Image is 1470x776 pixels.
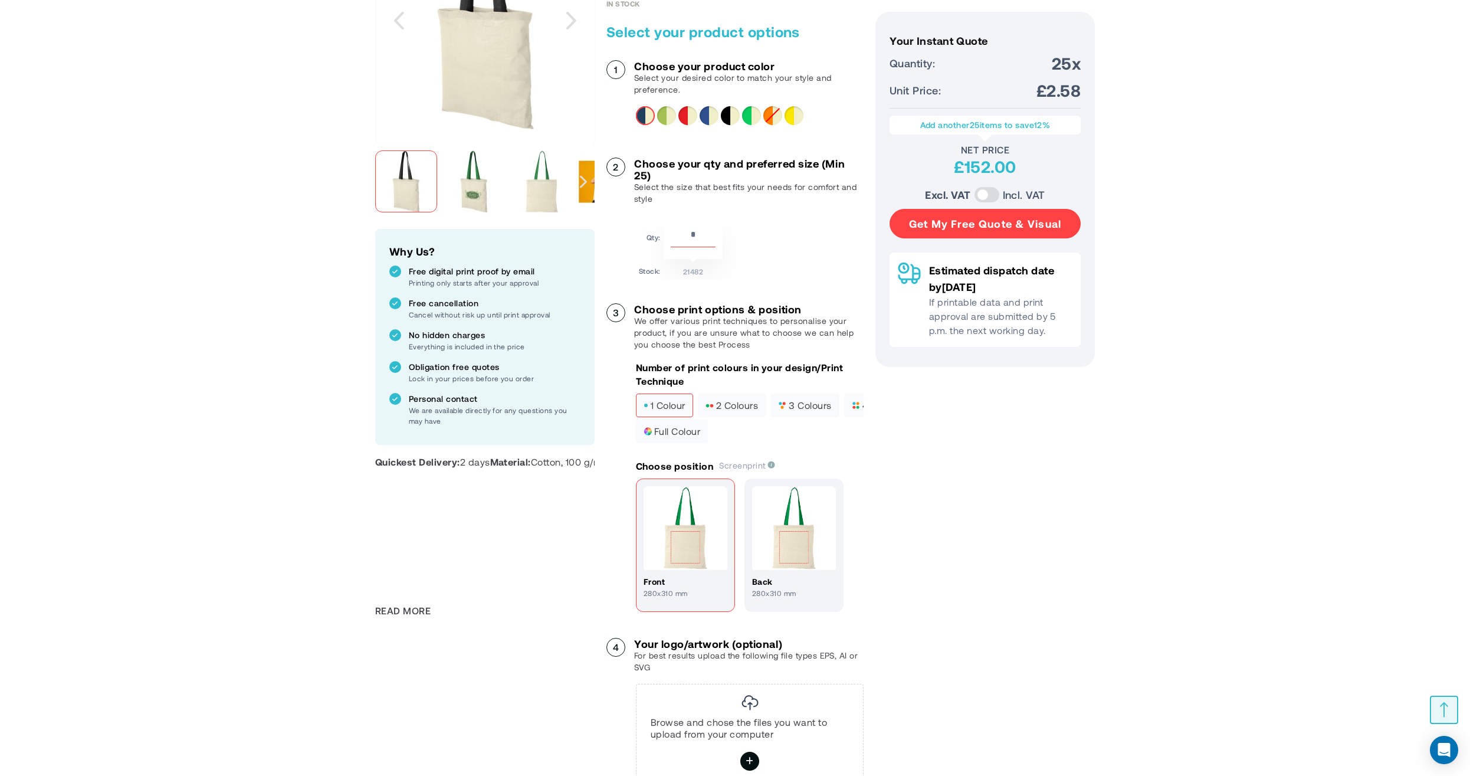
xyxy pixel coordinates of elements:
label: Incl. VAT [1003,186,1045,203]
p: Select your desired color to match your style and preference. [634,72,864,96]
span: Unit Price: [890,82,941,99]
p: Estimated dispatch date by [929,262,1072,295]
img: Nevada 100 g/m² cotton tote bag coloured handles 7L [511,150,573,212]
p: Everything is included in the price [409,341,580,352]
h2: Select your product options [606,22,864,41]
div: Natural&Solid black [721,106,740,125]
h3: Choose print options & position [634,303,864,315]
td: 21482 [664,262,723,277]
div: Net Price [890,144,1081,156]
p: We offer various print techniques to personalise your product, if you are unsure what to choose w... [634,315,864,351]
span: 1 colour [644,401,685,410]
p: 280x310 mm [644,588,727,598]
td: Stock: [639,262,661,277]
h3: Your Instant Quote [890,35,1081,47]
h4: back [752,576,836,588]
p: Printing only starts after your approval [409,277,580,288]
p: We are available directly for any questions you may have [409,405,580,426]
p: 280x310 mm [752,588,836,598]
img: Nevada 100 g/m² cotton tote bag coloured handles 7L [375,150,437,212]
label: Excl. VAT [925,186,970,203]
p: Free cancellation [409,297,580,309]
span: 4 colours [852,401,905,410]
span: Read More [375,604,431,617]
h4: front [644,576,727,588]
p: No hidden charges [409,329,580,341]
p: Free digital print proof by email [409,266,580,277]
img: Print position back [752,486,836,570]
img: Print position front [644,486,727,570]
img: Delivery [898,262,921,284]
div: Natural&Lime [657,106,676,125]
div: Natural&Yellow [785,106,803,125]
p: If printable data and print approval are submitted by 5 p.m. the next working day. [929,295,1072,338]
span: 25x [1052,53,1081,74]
h3: Choose your product color [634,60,864,72]
p: Personal contact [409,393,580,405]
strong: Quickest Delivery: [375,456,460,467]
p: For best results upload the following file types EPS, AI or SVG [634,650,864,673]
p: Add another items to save [895,119,1075,131]
span: 2 colours [706,401,758,410]
p: 2 days [375,456,490,595]
span: Screenprint [719,460,775,470]
div: Nevada 100 g/m² cotton tote bag coloured handles 7L [375,145,443,218]
div: Natural&Royal blue [700,106,718,125]
span: [DATE] [942,280,976,293]
p: Choose position [636,460,713,473]
div: Natural&Bright green [742,106,761,125]
label: Browse and chose the files [740,752,759,771]
div: Natural&Navy [636,106,655,125]
p: Number of print colours in your design/Print Technique [636,361,864,388]
h3: Choose your qty and preferred size (Min 25) [634,158,864,181]
span: 12% [1034,120,1050,130]
img: Nevada 100 g/m² cotton tote bag coloured handles 7L [443,150,505,212]
td: Qty: [639,218,661,259]
p: Lock in your prices before you order [409,373,580,384]
div: Open Intercom Messenger [1430,736,1458,764]
div: Natural&Orange [763,106,782,125]
h2: Why Us? [389,243,580,260]
p: Browse and chose the files you want to upload from your computer [651,716,849,740]
span: 3 colours [778,401,831,410]
span: full colour [644,427,700,436]
span: Quantity: [890,55,935,71]
div: £152.00 [890,156,1081,177]
div: Next [573,145,595,218]
p: Cotton, 100 g/m² [490,456,605,595]
p: Obligation free quotes [409,361,580,373]
span: £2.58 [1036,80,1081,101]
button: Get My Free Quote & Visual [890,209,1081,238]
div: Natural&Red [678,106,697,125]
strong: Material: [490,456,531,467]
p: Cancel without risk up until print approval [409,309,580,320]
h3: Your logo/artwork (optional) [634,638,864,650]
div: Nevada 100 g/m² cotton tote bag coloured handles 7L [511,145,579,218]
img: Image Uploader [741,695,759,710]
span: 25 [970,120,980,130]
div: Nevada 100 g/m² cotton tote bag coloured handles 7L [443,145,511,218]
p: Select the size that best fits your needs for comfort and style [634,181,864,205]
